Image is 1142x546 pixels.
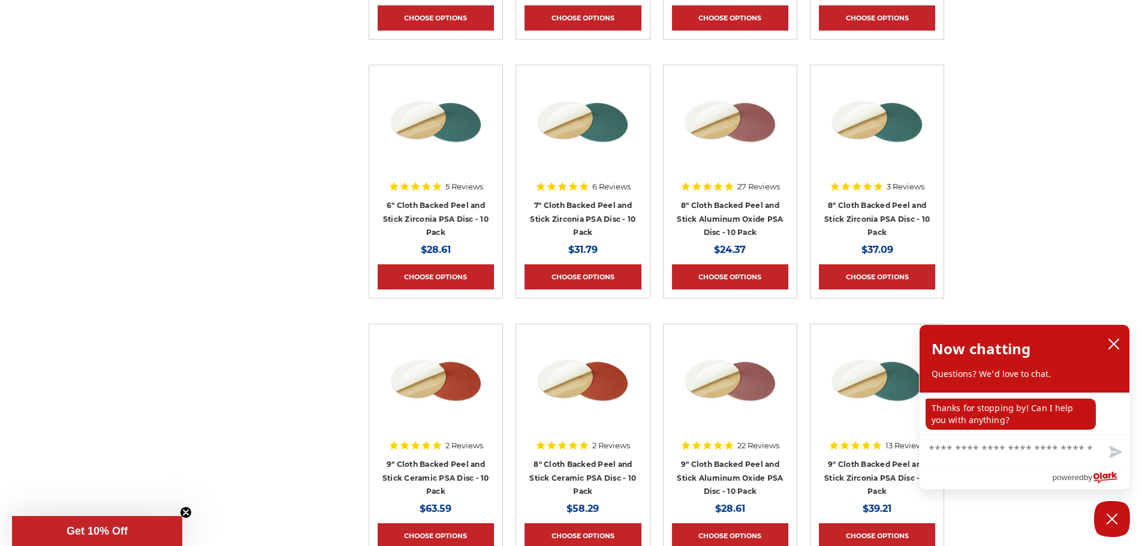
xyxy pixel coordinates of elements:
[525,5,641,31] a: Choose Options
[378,74,494,190] a: Zirc Peel and Stick cloth backed PSA discs
[819,74,935,190] a: Zirc Peel and Stick cloth backed PSA discs
[388,333,484,429] img: 8 inch self adhesive sanding disc ceramic
[535,74,631,170] img: Zirc Peel and Stick cloth backed PSA discs
[919,324,1130,490] div: olark chatbox
[829,333,925,429] img: Zirc Peel and Stick cloth backed PSA discs
[530,201,635,237] a: 7" Cloth Backed Peel and Stick Zirconia PSA Disc - 10 Pack
[388,74,484,170] img: Zirc Peel and Stick cloth backed PSA discs
[932,337,1030,361] h2: Now chatting
[592,183,631,191] span: 6 Reviews
[529,460,636,496] a: 8" Cloth Backed Peel and Stick Ceramic PSA Disc - 10 Pack
[829,74,925,170] img: Zirc Peel and Stick cloth backed PSA discs
[67,525,128,537] span: Get 10% Off
[682,333,778,429] img: 9 inch Aluminum Oxide PSA Sanding Disc with Cloth Backing
[715,503,745,514] span: $28.61
[420,503,451,514] span: $63.59
[525,74,641,190] a: Zirc Peel and Stick cloth backed PSA discs
[819,264,935,289] a: Choose Options
[920,393,1129,435] div: chat
[819,333,935,449] a: Zirc Peel and Stick cloth backed PSA discs
[535,333,631,429] img: 8 inch self adhesive sanding disc ceramic
[1052,470,1083,485] span: powered
[383,201,489,237] a: 6" Cloth Backed Peel and Stick Zirconia PSA Disc - 10 Pack
[378,5,494,31] a: Choose Options
[926,399,1096,430] p: Thanks for stopping by! Can I help you with anything?
[567,503,599,514] span: $58.29
[887,183,924,191] span: 3 Reviews
[672,5,788,31] a: Choose Options
[1052,467,1129,489] a: Powered by Olark
[568,244,598,255] span: $31.79
[677,201,783,237] a: 8" Cloth Backed Peel and Stick Aluminum Oxide PSA Disc - 10 Pack
[378,264,494,289] a: Choose Options
[445,183,483,191] span: 5 Reviews
[672,333,788,449] a: 9 inch Aluminum Oxide PSA Sanding Disc with Cloth Backing
[382,460,489,496] a: 9" Cloth Backed Peel and Stick Ceramic PSA Disc - 10 Pack
[672,264,788,289] a: Choose Options
[861,244,893,255] span: $37.09
[180,506,192,518] button: Close teaser
[737,183,780,191] span: 27 Reviews
[378,333,494,449] a: 8 inch self adhesive sanding disc ceramic
[672,74,788,190] a: 8 inch Aluminum Oxide PSA Sanding Disc with Cloth Backing
[592,442,630,450] span: 2 Reviews
[863,503,891,514] span: $39.21
[445,442,483,450] span: 2 Reviews
[1094,501,1130,537] button: Close Chatbox
[824,460,930,496] a: 9" Cloth Backed Peel and Stick Zirconia PSA Disc - 10 Pack
[1104,335,1123,353] button: close chatbox
[819,5,935,31] a: Choose Options
[824,201,930,237] a: 8" Cloth Backed Peel and Stick Zirconia PSA Disc - 10 Pack
[525,333,641,449] a: 8 inch self adhesive sanding disc ceramic
[737,442,779,450] span: 22 Reviews
[714,244,746,255] span: $24.37
[677,460,783,496] a: 9" Cloth Backed Peel and Stick Aluminum Oxide PSA Disc - 10 Pack
[932,368,1117,380] p: Questions? We'd love to chat.
[1099,439,1129,466] button: Send message
[525,264,641,289] a: Choose Options
[12,516,182,546] div: Get 10% OffClose teaser
[421,244,451,255] span: $28.61
[1084,470,1092,485] span: by
[682,74,778,170] img: 8 inch Aluminum Oxide PSA Sanding Disc with Cloth Backing
[885,442,926,450] span: 13 Reviews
